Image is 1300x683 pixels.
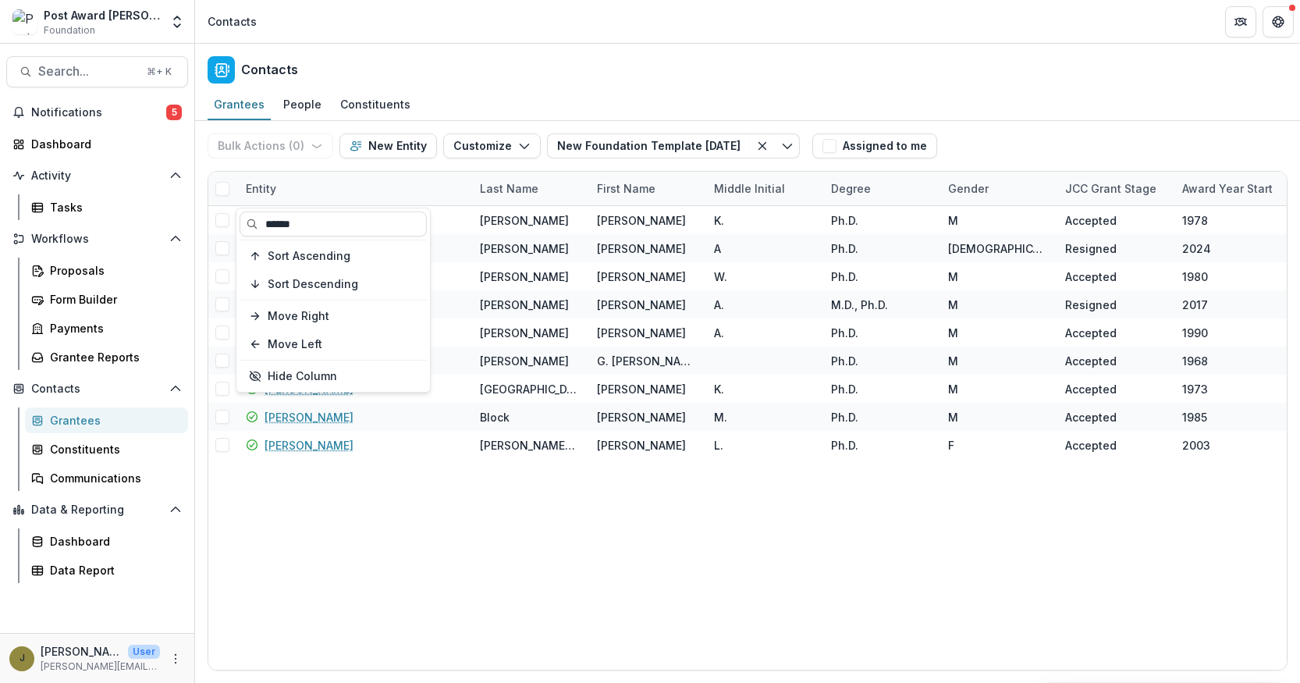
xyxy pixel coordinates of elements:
button: More [166,649,185,668]
div: [PERSON_NAME] [597,381,686,397]
p: [PERSON_NAME] [41,643,122,660]
span: Foundation [44,23,95,37]
div: M.D., Ph.D. [831,297,888,313]
div: Constituents [50,441,176,457]
div: [PERSON_NAME] [480,297,569,313]
button: New Entity [339,133,437,158]
div: Constituents [334,93,417,116]
div: Gender [939,172,1056,205]
div: 1990 [1182,325,1208,341]
button: Assigned to me [812,133,937,158]
div: Proposals [50,262,176,279]
button: Bulk Actions (0) [208,133,333,158]
div: Middle Initial [705,180,794,197]
div: JCC Grant Stage [1056,172,1173,205]
div: 1978 [1182,212,1208,229]
div: 1980 [1182,269,1208,285]
p: [PERSON_NAME][EMAIL_ADDRESS][PERSON_NAME][DOMAIN_NAME] [41,660,160,674]
div: [GEOGRAPHIC_DATA] [480,381,578,397]
div: [PERSON_NAME] [597,240,686,257]
div: [PERSON_NAME] [480,353,569,369]
div: Degree [822,172,939,205]
div: Ph.D. [831,353,858,369]
div: First Name [588,172,705,205]
span: Search... [38,64,137,79]
div: First Name [588,180,665,197]
a: Grantees [208,90,271,120]
div: Ph.D. [831,409,858,425]
button: Open Activity [6,163,188,188]
a: Constituents [334,90,417,120]
div: Entity [236,180,286,197]
button: Move Left [240,332,427,357]
a: Payments [25,315,188,341]
button: Sort Descending [240,272,427,297]
span: Notifications [31,106,166,119]
div: 2003 [1182,437,1210,454]
div: Last Name [471,172,588,205]
div: Tasks [50,199,176,215]
div: M [948,409,958,425]
div: M [948,269,958,285]
a: [PERSON_NAME] [265,409,353,425]
div: Dashboard [50,533,176,550]
div: Grantees [208,93,271,116]
div: [PERSON_NAME] [597,297,686,313]
div: Degree [822,180,880,197]
div: Accepted [1065,437,1117,454]
div: K. [714,212,724,229]
a: Communications [25,465,188,491]
div: Accepted [1065,212,1117,229]
div: Accepted [1065,353,1117,369]
div: [PERSON_NAME] [PERSON_NAME] [480,437,578,454]
button: Open Contacts [6,376,188,401]
div: [PERSON_NAME] [480,269,569,285]
div: Block [480,409,510,425]
div: [PERSON_NAME] [480,240,569,257]
div: M. [714,409,727,425]
div: 2017 [1182,297,1208,313]
div: M [948,212,958,229]
div: [DEMOGRAPHIC_DATA] [948,240,1046,257]
div: Grantees [50,412,176,429]
div: 2024 [1182,240,1211,257]
div: [PERSON_NAME] [480,212,569,229]
div: [PERSON_NAME] [597,325,686,341]
div: Last Name [471,180,548,197]
button: Notifications5 [6,100,188,125]
div: Entity [236,172,471,205]
span: 5 [166,105,182,120]
div: 1968 [1182,353,1208,369]
div: Communications [50,470,176,486]
button: Get Help [1263,6,1294,37]
div: 1973 [1182,381,1208,397]
div: Ph.D. [831,240,858,257]
button: Partners [1225,6,1256,37]
button: Open entity switcher [166,6,188,37]
a: Constituents [25,436,188,462]
div: Ph.D. [831,381,858,397]
div: Ph.D. [831,437,858,454]
div: [PERSON_NAME] [597,212,686,229]
div: Jamie [20,653,25,663]
div: 1985 [1182,409,1207,425]
div: A. [714,297,724,313]
div: Award Year Start [1173,172,1290,205]
a: Form Builder [25,286,188,312]
div: M [948,353,958,369]
button: Move Right [240,304,427,329]
div: Accepted [1065,325,1117,341]
button: Search... [6,56,188,87]
button: Open Workflows [6,226,188,251]
div: Post Award [PERSON_NAME] Childs Memorial Fund [44,7,160,23]
div: M [948,381,958,397]
div: Form Builder [50,291,176,308]
div: F [948,437,954,454]
div: Gender [939,180,998,197]
a: Proposals [25,258,188,283]
div: Payments [50,320,176,336]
